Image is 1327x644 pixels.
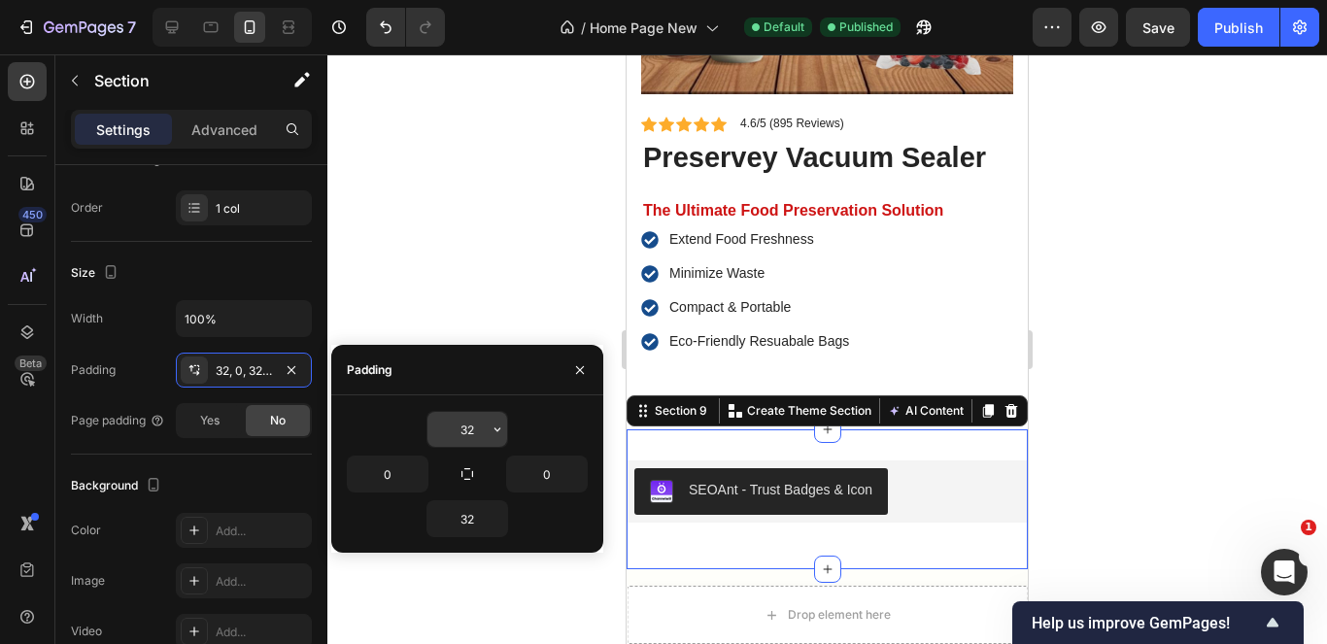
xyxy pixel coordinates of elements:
[270,412,286,429] span: No
[507,457,587,491] input: Auto
[1261,549,1308,595] iframe: Intercom live chat
[216,200,307,218] div: 1 col
[127,16,136,39] p: 7
[590,17,698,38] span: Home Page New
[1142,19,1174,36] span: Save
[216,362,272,380] div: 32, 0, 32, 0
[581,17,586,38] span: /
[200,412,220,429] span: Yes
[1126,8,1190,47] button: Save
[1198,8,1279,47] button: Publish
[71,199,103,217] div: Order
[348,457,427,491] input: Auto
[1032,611,1284,634] button: Show survey - Help us improve GemPages!
[839,18,893,36] span: Published
[1301,520,1316,535] span: 1
[71,522,101,539] div: Color
[71,473,165,499] div: Background
[216,573,307,591] div: Add...
[94,69,254,92] p: Section
[627,54,1028,644] iframe: To enrich screen reader interactions, please activate Accessibility in Grammarly extension settings
[71,412,165,429] div: Page padding
[71,361,116,379] div: Padding
[71,572,105,590] div: Image
[177,301,311,336] input: Auto
[15,356,47,371] div: Beta
[216,624,307,641] div: Add...
[71,623,102,640] div: Video
[8,8,145,47] button: 7
[96,119,151,140] p: Settings
[347,361,392,379] div: Padding
[216,523,307,540] div: Add...
[1214,17,1263,38] div: Publish
[191,119,257,140] p: Advanced
[71,260,122,287] div: Size
[71,310,103,327] div: Width
[427,501,507,536] input: Auto
[18,207,47,222] div: 450
[366,8,445,47] div: Undo/Redo
[764,18,804,36] span: Default
[427,412,507,447] input: Auto
[1032,614,1261,632] span: Help us improve GemPages!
